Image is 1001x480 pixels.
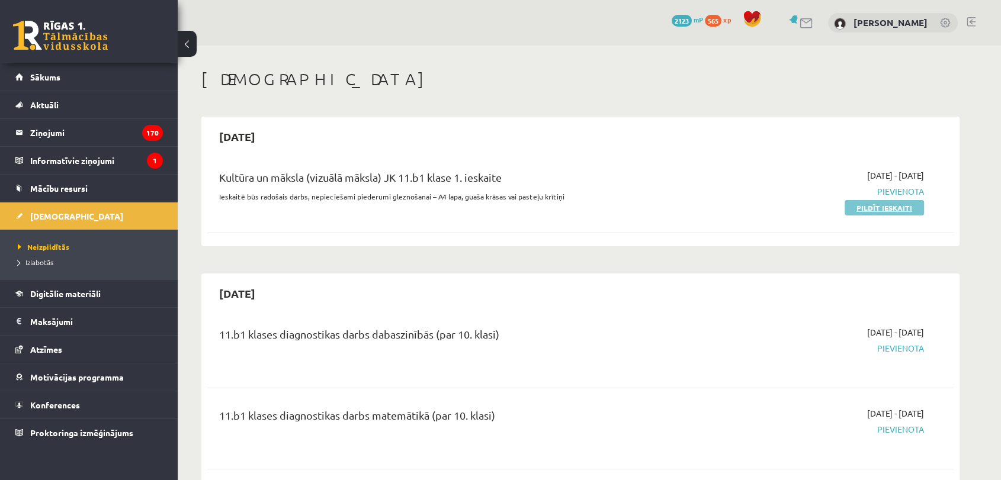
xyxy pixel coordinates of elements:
legend: Informatīvie ziņojumi [30,147,163,174]
h2: [DATE] [207,279,267,307]
span: Mācību resursi [30,183,88,194]
span: Neizpildītās [18,242,69,252]
span: [DATE] - [DATE] [867,169,924,182]
a: Informatīvie ziņojumi1 [15,147,163,174]
span: Aktuāli [30,99,59,110]
a: Neizpildītās [18,241,166,252]
span: Digitālie materiāli [30,288,101,299]
a: 2123 mP [672,15,703,24]
span: [DATE] - [DATE] [867,407,924,420]
legend: Maksājumi [30,308,163,335]
span: [DEMOGRAPHIC_DATA] [30,211,123,221]
a: Konferences [15,391,163,418]
a: Motivācijas programma [15,363,163,391]
a: Rīgas 1. Tālmācības vidusskola [13,21,108,50]
span: Pievienota [701,185,924,198]
span: 2123 [672,15,692,27]
span: Konferences [30,400,80,410]
a: Mācību resursi [15,175,163,202]
h2: [DATE] [207,123,267,150]
a: Pildīt ieskaiti [845,200,924,215]
a: [DEMOGRAPHIC_DATA] [15,202,163,230]
span: 565 [705,15,721,27]
span: Pievienota [701,423,924,436]
span: Sākums [30,72,60,82]
img: Aleksejs Bukovskis [834,18,846,30]
i: 1 [147,153,163,169]
div: 11.b1 klases diagnostikas darbs matemātikā (par 10. klasi) [219,407,683,429]
a: Maksājumi [15,308,163,335]
a: Proktoringa izmēģinājums [15,419,163,446]
a: Atzīmes [15,336,163,363]
legend: Ziņojumi [30,119,163,146]
a: [PERSON_NAME] [854,17,928,28]
div: 11.b1 klases diagnostikas darbs dabaszinībās (par 10. klasi) [219,326,683,348]
span: Izlabotās [18,257,53,267]
a: 565 xp [705,15,737,24]
span: Motivācijas programma [30,372,124,382]
div: Kultūra un māksla (vizuālā māksla) JK 11.b1 klase 1. ieskaite [219,169,683,191]
span: [DATE] - [DATE] [867,326,924,339]
a: Ziņojumi170 [15,119,163,146]
span: mP [694,15,703,24]
i: 170 [142,125,163,141]
a: Izlabotās [18,257,166,268]
a: Aktuāli [15,91,163,118]
span: Atzīmes [30,344,62,355]
a: Digitālie materiāli [15,280,163,307]
a: Sākums [15,63,163,91]
p: Ieskaitē būs radošais darbs, nepieciešami piederumi gleznošanai – A4 lapa, guaša krāsas vai paste... [219,191,683,202]
span: Pievienota [701,342,924,355]
span: xp [723,15,731,24]
h1: [DEMOGRAPHIC_DATA] [201,69,960,89]
span: Proktoringa izmēģinājums [30,427,133,438]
